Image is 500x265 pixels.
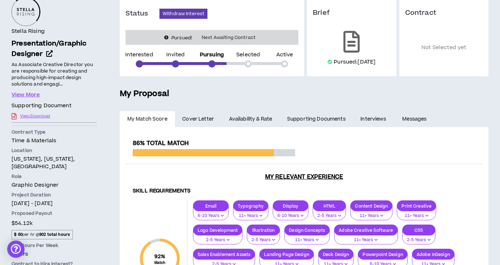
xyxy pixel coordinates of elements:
p: Adobe Creative Software [334,227,397,233]
p: [US_STATE], [US_STATE], [GEOGRAPHIC_DATA] [12,155,97,170]
h3: Brief [313,9,391,17]
button: 6-10 Years [273,207,308,220]
p: Illustration [247,227,280,233]
p: Proposed Payout [12,210,97,217]
p: Active [276,52,293,57]
span: Next Awaiting Contract [197,34,260,41]
p: CSS [403,227,435,233]
h3: My Relevant Experience [126,173,483,181]
a: Availability & Rate [222,111,280,127]
div: Open Intercom Messenger [7,240,25,258]
p: Typography [233,203,268,209]
button: 2-5 Years [193,231,242,244]
p: Contract Type [12,129,97,135]
p: Powerpoint Design [358,252,407,257]
p: Not Selected yet [405,28,483,68]
p: Invited [166,52,185,57]
p: [DATE] - [DATE] [12,200,97,207]
p: 11+ Years [238,213,264,219]
span: Presentation/Graphic Designer [12,39,87,59]
p: Role [12,173,97,180]
p: Email [193,203,228,209]
span: Cover Letter [182,115,214,123]
p: HTML [313,203,346,209]
h5: My Proposal [120,88,488,100]
p: As Associate Creative Director you are responsible for creating and producing high-impact design ... [12,61,97,88]
a: Supporting Documents [280,111,353,127]
p: 11+ Years [339,237,393,243]
p: Selected [236,52,260,57]
p: 41 hrs [12,250,97,258]
p: Location [12,147,97,154]
button: 11+ Years [350,207,392,220]
button: 2-5 Years [313,207,346,220]
p: Sales Enablement Assets [193,252,255,257]
p: Avg Hours Per Week [12,242,97,249]
button: Withdraw Interest [159,9,207,19]
button: 11+ Years [233,207,268,220]
p: 11+ Years [355,213,388,219]
p: Design Concepts [285,227,329,233]
p: 2-5 Years [317,213,341,219]
p: Logo Development [193,227,242,233]
p: Pursuing [200,52,224,57]
button: 2-5 Years [402,231,435,244]
strong: $ 60 [14,232,22,237]
a: Presentation/Graphic Designer [12,39,97,60]
a: Messages [395,111,436,127]
p: 2-5 Years [198,237,238,243]
a: My Match Score [120,111,175,127]
span: 92 % [154,253,166,260]
button: 11+ Years [334,231,398,244]
strong: 902 total hours [39,232,70,237]
p: Display [273,203,308,209]
h3: Status [126,9,159,18]
p: Landing Page Design [260,252,313,257]
h3: Contract [405,9,483,17]
p: Time & Materials [12,137,97,144]
p: Project Duration [12,192,97,198]
i: Pursued! [171,35,192,41]
a: Interviews [353,111,395,127]
button: 11+ Years [284,231,330,244]
p: 11+ Years [402,213,431,219]
h4: Stella Rising [12,27,45,35]
span: $54.12k [12,218,32,228]
button: 6-10 Years [193,207,229,220]
button: View More [12,91,40,99]
p: Supporting Document [12,102,71,110]
span: 86% Total Match [133,139,189,148]
a: View/Download [20,110,50,122]
p: Adobe InDesign [412,252,454,257]
p: Pursued: [DATE] [334,58,376,66]
p: Deck Design [319,252,354,257]
p: 11+ Years [289,237,325,243]
p: 2-5 Years [251,237,275,243]
span: per hr @ [12,230,73,239]
button: 2-5 Years [247,231,280,244]
h4: Skill Requirements [133,188,475,195]
p: Content Design [351,203,392,209]
span: Graphic Designer [12,181,58,189]
p: Print Creative [397,203,436,209]
p: 6-10 Years [198,213,224,219]
p: 6-10 Years [277,213,304,219]
p: Interested [125,52,153,57]
p: 2-5 Years [407,237,431,243]
button: 11+ Years [397,207,436,220]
